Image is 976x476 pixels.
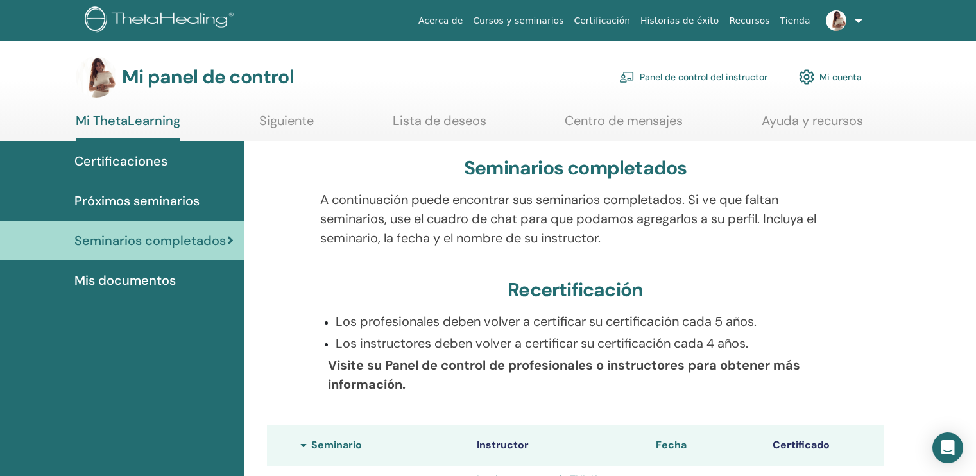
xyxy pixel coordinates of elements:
[619,63,767,91] a: Panel de control del instructor
[85,6,238,35] img: logo.png
[508,278,643,302] h3: Recertificación
[799,63,862,91] a: Mi cuenta
[826,10,846,31] img: default.jpg
[656,438,687,452] span: Fecha
[393,113,486,138] a: Lista de deseos
[122,65,294,89] h3: Mi panel de control
[640,71,767,83] font: Panel de control del instructor
[328,357,800,393] b: Visite su Panel de control de profesionales o instructores para obtener más información.
[470,425,649,466] th: Instructor
[259,113,314,138] a: Siguiente
[74,271,176,290] span: Mis documentos
[724,9,775,33] a: Recursos
[74,151,167,171] span: Certificaciones
[336,312,831,331] p: Los profesionales deben volver a certificar su certificación cada 5 años.
[413,9,468,33] a: Acerca de
[464,157,687,180] h3: Seminarios completados
[569,9,635,33] a: Certificación
[74,191,200,210] span: Próximos seminarios
[819,71,862,83] font: Mi cuenta
[799,66,814,88] img: cog.svg
[74,231,226,250] span: Seminarios completados
[762,113,863,138] a: Ayuda y recursos
[932,432,963,463] div: Abra Intercom Messenger
[76,113,180,141] a: Mi ThetaLearning
[635,9,724,33] a: Historias de éxito
[766,425,884,466] th: Certificado
[775,9,816,33] a: Tienda
[565,113,683,138] a: Centro de mensajes
[76,56,117,98] img: default.jpg
[656,438,687,452] a: Fecha
[468,9,569,33] a: Cursos y seminarios
[619,71,635,83] img: chalkboard-teacher.svg
[336,334,831,353] p: Los instructores deben volver a certificar su certificación cada 4 años.
[320,190,831,248] p: A continuación puede encontrar sus seminarios completados. Si ve que faltan seminarios, use el cu...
